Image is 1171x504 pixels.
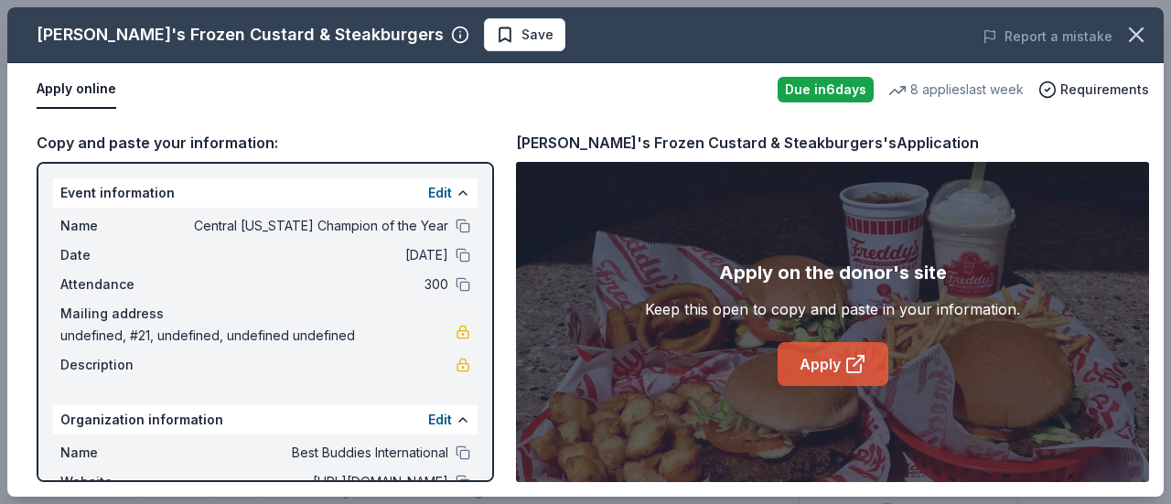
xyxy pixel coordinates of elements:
[428,182,452,204] button: Edit
[183,471,448,493] span: [URL][DOMAIN_NAME]
[888,79,1024,101] div: 8 applies last week
[37,20,444,49] div: [PERSON_NAME]'s Frozen Custard & Steakburgers
[53,178,478,208] div: Event information
[60,244,183,266] span: Date
[778,342,888,386] a: Apply
[183,215,448,237] span: Central [US_STATE] Champion of the Year
[645,298,1020,320] div: Keep this open to copy and paste in your information.
[60,303,470,325] div: Mailing address
[516,131,979,155] div: [PERSON_NAME]'s Frozen Custard & Steakburgers's Application
[719,258,947,287] div: Apply on the donor's site
[183,273,448,295] span: 300
[60,325,456,347] span: undefined, #21, undefined, undefined undefined
[428,409,452,431] button: Edit
[521,24,553,46] span: Save
[60,215,183,237] span: Name
[60,273,183,295] span: Attendance
[778,77,874,102] div: Due in 6 days
[1038,79,1149,101] button: Requirements
[37,70,116,109] button: Apply online
[484,18,565,51] button: Save
[53,405,478,434] div: Organization information
[60,354,183,376] span: Description
[60,471,183,493] span: Website
[183,244,448,266] span: [DATE]
[183,442,448,464] span: Best Buddies International
[983,26,1112,48] button: Report a mistake
[37,131,494,155] div: Copy and paste your information:
[1060,79,1149,101] span: Requirements
[60,442,183,464] span: Name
